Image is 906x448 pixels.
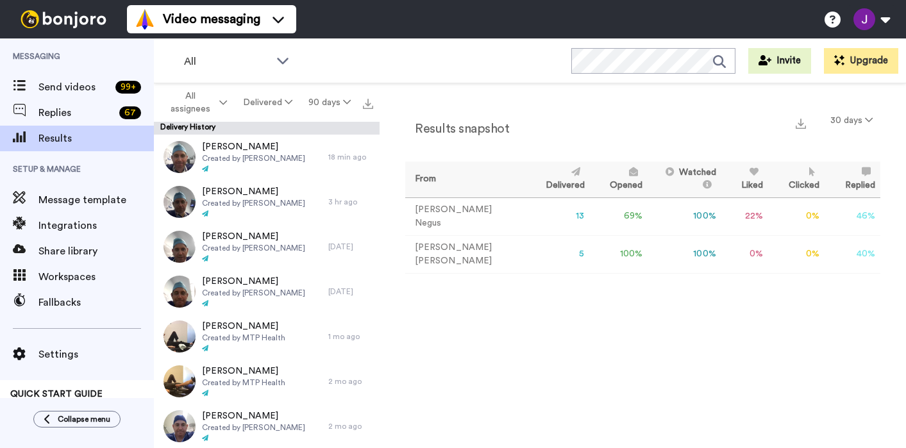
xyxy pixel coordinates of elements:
[525,235,590,273] td: 5
[202,198,305,208] span: Created by [PERSON_NAME]
[792,113,810,132] button: Export a summary of each team member’s results that match this filter now.
[768,197,825,235] td: 0 %
[202,185,305,198] span: [PERSON_NAME]
[156,85,235,120] button: All assignees
[135,9,155,29] img: vm-color.svg
[202,410,305,422] span: [PERSON_NAME]
[164,141,196,173] img: 8d4f41b4-45a2-4ae0-871b-21b5a1819e42-thumb.jpg
[721,235,769,273] td: 0 %
[38,131,154,146] span: Results
[825,235,880,273] td: 40 %
[301,91,359,114] button: 90 days
[328,242,373,252] div: [DATE]
[328,286,373,297] div: [DATE]
[525,162,590,197] th: Delivered
[648,197,721,235] td: 100 %
[164,320,196,353] img: 2a41f926-b89e-4145-b8ff-542cddc7403c-thumb.jpg
[163,10,260,28] span: Video messaging
[235,91,300,114] button: Delivered
[58,414,110,424] span: Collapse menu
[154,269,380,314] a: [PERSON_NAME]Created by [PERSON_NAME][DATE]
[202,275,305,288] span: [PERSON_NAME]
[10,390,103,399] span: QUICK START GUIDE
[328,331,373,342] div: 1 mo ago
[202,333,285,343] span: Created by MTP Health
[154,122,380,135] div: Delivery History
[721,162,769,197] th: Liked
[825,197,880,235] td: 46 %
[648,235,721,273] td: 100 %
[38,105,114,120] span: Replies
[328,376,373,386] div: 2 mo ago
[38,218,154,233] span: Integrations
[405,162,525,197] th: From
[154,179,380,224] a: [PERSON_NAME]Created by [PERSON_NAME]3 hr ago
[648,162,721,197] th: Watched
[202,365,285,377] span: [PERSON_NAME]
[405,122,509,136] h2: Results snapshot
[823,109,880,132] button: 30 days
[824,48,898,74] button: Upgrade
[15,10,112,28] img: bj-logo-header-white.svg
[328,421,373,431] div: 2 mo ago
[164,365,196,397] img: 13c170d2-3f7d-42de-9945-cb4ac98749c2-thumb.jpg
[119,106,141,119] div: 67
[405,197,525,235] td: [PERSON_NAME] Negus
[38,295,154,310] span: Fallbacks
[590,235,648,273] td: 100 %
[115,81,141,94] div: 99 +
[154,224,380,269] a: [PERSON_NAME]Created by [PERSON_NAME][DATE]
[164,276,196,308] img: 0ea9081e-44ba-4a62-9617-c06e6d444371-thumb.jpg
[154,359,380,404] a: [PERSON_NAME]Created by MTP Health2 mo ago
[33,411,121,427] button: Collapse menu
[154,135,380,179] a: [PERSON_NAME]Created by [PERSON_NAME]18 min ago
[202,288,305,298] span: Created by [PERSON_NAME]
[796,119,806,129] img: export.svg
[525,197,590,235] td: 13
[154,314,380,359] a: [PERSON_NAME]Created by MTP Health1 mo ago
[768,235,825,273] td: 0 %
[721,197,769,235] td: 22 %
[202,320,285,333] span: [PERSON_NAME]
[590,197,648,235] td: 69 %
[202,153,305,163] span: Created by [PERSON_NAME]
[328,197,373,207] div: 3 hr ago
[202,140,305,153] span: [PERSON_NAME]
[328,152,373,162] div: 18 min ago
[825,162,880,197] th: Replied
[38,269,154,285] span: Workspaces
[164,410,196,442] img: 052a9674-2d2c-45ce-874b-f82df8b6c5b7-thumb.jpg
[748,48,811,74] button: Invite
[164,231,196,263] img: 3f551c11-571f-4f79-a144-b144408b46a7-thumb.jpg
[38,192,154,208] span: Message template
[363,99,373,109] img: export.svg
[359,93,377,112] button: Export all results that match these filters now.
[202,243,305,253] span: Created by [PERSON_NAME]
[38,79,110,95] span: Send videos
[164,186,196,218] img: a708aa26-1101-4c3e-849c-2ec66a51eda8-thumb.jpg
[405,235,525,273] td: [PERSON_NAME] [PERSON_NAME]
[38,244,154,259] span: Share library
[202,422,305,433] span: Created by [PERSON_NAME]
[202,377,285,388] span: Created by MTP Health
[184,54,270,69] span: All
[38,347,154,362] span: Settings
[590,162,648,197] th: Opened
[768,162,825,197] th: Clicked
[165,90,217,115] span: All assignees
[202,230,305,243] span: [PERSON_NAME]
